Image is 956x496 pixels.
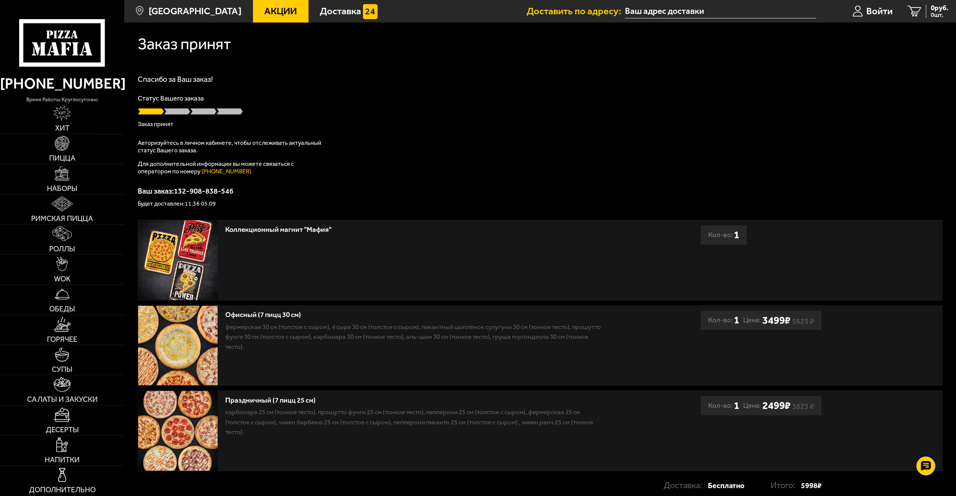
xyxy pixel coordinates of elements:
h1: Заказ принят [138,36,231,52]
span: Доставка [320,6,361,16]
p: Будет доставлен: 11:36 05.09 [138,201,942,207]
a: [PHONE_NUMBER] [202,168,251,175]
h1: Спасибо за Ваш заказ! [138,75,942,83]
p: Доставка: [664,476,708,495]
s: 3823 ₽ [792,404,814,409]
b: 2499 ₽ [762,399,790,412]
p: Для дополнительной информации вы можете связаться с оператором по номеру [138,160,325,175]
img: 15daf4d41897b9f0e9f617042186c801.svg [363,4,378,19]
div: Кол-во: [708,396,739,415]
span: Хит [55,125,69,132]
div: Кол-во: [708,225,739,245]
strong: Бесплатно [708,476,745,495]
span: Цена: [743,396,761,415]
span: Войти [866,6,893,16]
span: Наборы [47,185,77,192]
strong: 5998 ₽ [801,476,822,495]
p: Заказ принят [138,121,942,127]
p: Фермерская 30 см (толстое с сыром), 4 сыра 30 см (толстое с сыром), Пикантный цыплёнок сулугуни 3... [225,322,602,352]
span: Напитки [45,456,80,464]
span: Обеды [49,305,75,313]
s: 5623 ₽ [792,319,814,324]
p: Авторизуйтесь в личном кабинете, чтобы отслеживать актуальный статус Вашего заказа. [138,139,325,154]
span: Роллы [49,245,75,253]
span: Десерты [46,426,79,434]
span: [GEOGRAPHIC_DATA] [149,6,241,16]
span: Супы [52,366,72,373]
span: 0 шт. [931,12,948,18]
span: Римская пицца [31,215,93,222]
b: 1 [734,225,739,245]
div: Коллекционный магнит "Мафия" [225,225,602,234]
span: Салаты и закуски [27,396,98,403]
b: 1 [734,396,739,415]
div: Кол-во: [708,311,739,330]
input: Ваш адрес доставки [625,5,816,18]
span: Пицца [49,155,75,162]
b: 3499 ₽ [762,314,790,326]
span: WOK [54,275,71,283]
span: Горячее [47,336,77,343]
span: Доставить по адресу: [527,6,625,16]
p: Итого: [771,476,801,495]
p: Статус Вашего заказа [138,95,942,102]
div: Офисный (7 пицц 30 см) [225,311,602,319]
p: Карбонара 25 см (тонкое тесто), Прошутто Фунги 25 см (тонкое тесто), Пепперони 25 см (толстое с с... [225,407,602,437]
p: Ваш заказ: 132-908-838-546 [138,187,942,195]
span: Дополнительно [29,486,96,494]
b: 1 [734,311,739,330]
div: Праздничный (7 пицц 25 см) [225,396,602,405]
span: Цена: [743,311,761,330]
span: Акции [264,6,297,16]
span: 0 руб. [931,5,948,12]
